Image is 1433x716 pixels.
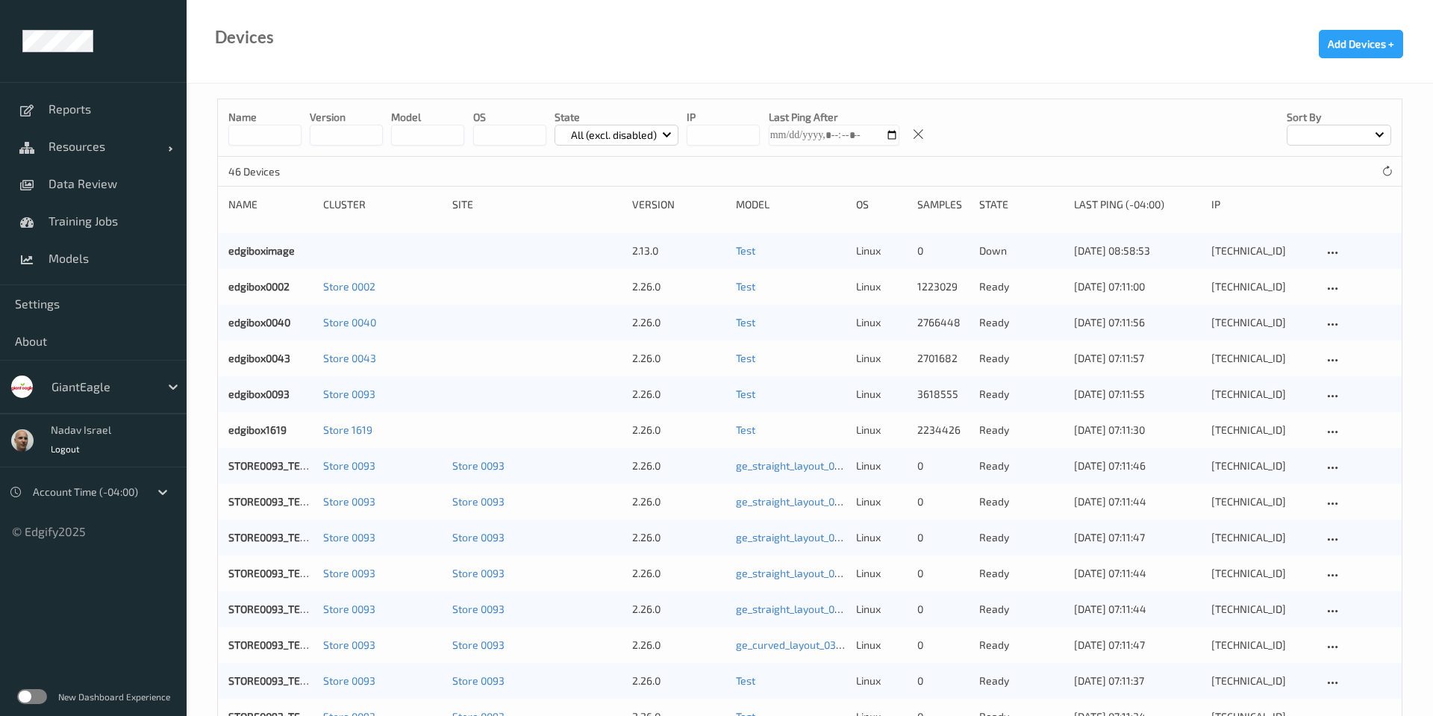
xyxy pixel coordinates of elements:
div: [TECHNICAL_ID] [1211,638,1313,653]
a: Store 0093 [452,638,505,651]
p: linux [856,494,907,509]
div: 2.26.0 [632,494,725,509]
p: ready [979,351,1064,366]
a: Store 0093 [323,603,375,615]
a: Store 0040 [323,316,376,329]
p: linux [856,566,907,581]
div: 2.26.0 [632,602,725,617]
a: Store 0093 [323,567,375,579]
a: Store 0093 [323,674,375,687]
p: ready [979,638,1064,653]
div: 2.26.0 [632,458,725,473]
p: ready [979,494,1064,509]
a: Test [736,674,755,687]
p: ready [979,673,1064,688]
p: Last Ping After [769,110,899,125]
p: 46 Devices [228,164,340,179]
p: linux [856,243,907,258]
div: [TECHNICAL_ID] [1211,315,1313,330]
a: edgibox0043 [228,352,290,364]
div: 2.26.0 [632,638,725,653]
p: linux [856,387,907,402]
a: Store 0093 [323,495,375,508]
div: 0 [917,566,968,581]
p: All (excl. disabled) [566,128,662,143]
div: [TECHNICAL_ID] [1211,387,1313,402]
p: IP [687,110,760,125]
div: [DATE] 07:11:44 [1074,602,1201,617]
a: Store 0093 [452,603,505,615]
a: edgibox0093 [228,387,290,400]
p: State [555,110,679,125]
a: Store 1619 [323,423,372,436]
div: [DATE] 07:11:46 [1074,458,1201,473]
div: [TECHNICAL_ID] [1211,602,1313,617]
div: 1223029 [917,279,968,294]
div: 2.26.0 [632,673,725,688]
p: linux [856,673,907,688]
p: ready [979,458,1064,473]
div: 0 [917,458,968,473]
a: edgibox0002 [228,280,290,293]
div: 0 [917,638,968,653]
p: Sort by [1287,110,1391,125]
a: ge_straight_layout_030_yolo8n_384_9_07_25_fixed [736,459,978,472]
div: Site [452,197,622,212]
p: version [310,110,383,125]
p: OS [473,110,546,125]
a: STORE0093_TERM381 [228,674,333,687]
p: ready [979,279,1064,294]
div: 0 [917,673,968,688]
a: ge_straight_layout_030_yolo8n_384_9_07_25_fixed [736,495,978,508]
div: version [632,197,725,212]
div: 2701682 [917,351,968,366]
a: ge_curved_layout_030_yolo8n_384_9_07_25 [736,638,946,651]
p: down [979,243,1064,258]
p: linux [856,351,907,366]
a: Store 0002 [323,280,375,293]
div: [TECHNICAL_ID] [1211,279,1313,294]
a: Test [736,316,755,329]
div: [TECHNICAL_ID] [1211,673,1313,688]
p: linux [856,530,907,545]
div: 0 [917,530,968,545]
div: 3618555 [917,387,968,402]
a: ge_straight_layout_030_yolo8n_384_9_07_25_fixed [736,603,978,615]
p: linux [856,315,907,330]
div: 2.26.0 [632,566,725,581]
div: [DATE] 07:11:47 [1074,638,1201,653]
a: Store 0093 [323,387,375,400]
a: Store 0093 [323,531,375,544]
div: [TECHNICAL_ID] [1211,351,1313,366]
div: ip [1211,197,1313,212]
div: 2.26.0 [632,387,725,402]
a: ge_straight_layout_030_yolo8n_384_9_07_25_fixed [736,531,978,544]
a: Test [736,423,755,436]
a: STORE0093_TERM394 [228,567,334,579]
div: [DATE] 07:11:30 [1074,423,1201,438]
div: State [979,197,1064,212]
p: ready [979,315,1064,330]
div: [DATE] 07:11:47 [1074,530,1201,545]
p: ready [979,566,1064,581]
div: 2766448 [917,315,968,330]
p: ready [979,530,1064,545]
div: [DATE] 08:58:53 [1074,243,1201,258]
div: [DATE] 07:11:57 [1074,351,1201,366]
a: edgibox1619 [228,423,287,436]
a: Test [736,387,755,400]
div: 0 [917,494,968,509]
a: STORE0093_TERM390 [228,531,334,544]
p: ready [979,602,1064,617]
a: Test [736,280,755,293]
div: [DATE] 07:11:37 [1074,673,1201,688]
div: [DATE] 07:11:55 [1074,387,1201,402]
a: STORE0093_TERM392 [228,603,334,615]
a: STORE0093_TERM380 [228,638,334,651]
div: [DATE] 07:11:56 [1074,315,1201,330]
p: linux [856,602,907,617]
a: Store 0043 [323,352,376,364]
p: linux [856,458,907,473]
a: edgibox0040 [228,316,290,329]
div: OS [856,197,907,212]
